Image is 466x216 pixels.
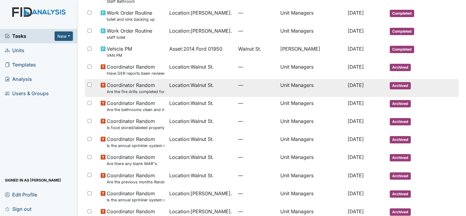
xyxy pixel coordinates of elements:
span: [DATE] [348,82,364,88]
span: Coordinator Random Is the annual sprinkler system report current if applicable? [107,135,164,149]
td: Unit Managers [278,79,345,97]
span: [DATE] [348,172,364,178]
span: Archived [390,118,411,125]
span: Coordinator Random Are the previous months Random Inspections completed? [107,172,164,185]
span: Coordinator Random Is the annual sprinkler system report current if applicable? [107,190,164,203]
span: [DATE] [348,100,364,106]
span: Location : [PERSON_NAME]. [169,9,232,16]
span: Coordinator Random Is food stored/labeled properly? [107,117,164,131]
td: Unit Managers [278,7,345,25]
span: — [238,99,275,107]
span: — [238,81,275,89]
small: Have GER reports been reviewed by managers within 72 hours of occurrence? [107,70,164,76]
span: [DATE] [348,10,364,16]
td: Unit Managers [278,97,345,115]
span: [DATE] [348,190,364,196]
td: Unit Managers [278,187,345,205]
span: Archived [390,136,411,143]
span: [DATE] [348,154,364,160]
span: Location : Walnut St. [169,63,214,70]
span: Vehicle PM VAN PM [107,45,132,58]
td: Unit Managers [278,151,345,169]
span: — [238,117,275,125]
span: Completed [390,28,414,35]
small: Is food stored/labeled properly? [107,125,164,131]
span: Location : Walnut St. [169,153,214,161]
td: Unit Managers [278,169,345,187]
small: Are the bathrooms clean and in good repair? [107,107,164,113]
span: Location : Walnut St. [169,135,214,143]
span: Walnut St. [238,45,261,52]
span: Archived [390,100,411,107]
td: [PERSON_NAME] [278,43,345,61]
span: — [238,135,275,143]
a: Tasks [5,32,55,40]
span: Users & Groups [5,89,49,98]
span: [DATE] [348,64,364,70]
small: VAN PM [107,52,132,58]
span: Archived [390,82,411,89]
span: [DATE] [348,28,364,34]
small: Is the annual sprinkler system report current if applicable? [107,197,164,203]
span: Location : Walnut St. [169,117,214,125]
span: Archived [390,190,411,198]
span: [DATE] [348,136,364,142]
span: Completed [390,10,414,17]
small: toilet and sink backing up [107,16,155,22]
span: [DATE] [348,46,364,52]
span: Coordinator Random Have GER reports been reviewed by managers within 72 hours of occurrence? [107,63,164,76]
td: Unit Managers [278,25,345,43]
span: Asset : 2014 Ford 01950 [169,45,222,52]
small: Is the annual sprinkler system report current if applicable? [107,143,164,149]
span: — [238,172,275,179]
span: Templates [5,60,36,70]
span: — [238,208,275,215]
span: Coordinator Random Are the fire drills completed for the most recent month? [107,81,164,95]
span: Archived [390,172,411,180]
small: Are there any blank MAR"s [107,161,157,167]
span: Signed in as [PERSON_NAME] [5,175,61,185]
span: Location : Walnut St. [169,81,214,89]
td: Unit Managers [278,61,345,79]
small: staff toilet [107,34,152,40]
span: Units [5,46,24,55]
span: — [238,27,275,34]
span: — [238,63,275,70]
span: Location : [PERSON_NAME]. [169,27,232,34]
span: Analysis [5,74,32,84]
span: Sign out [5,204,31,214]
span: Archived [390,208,411,216]
span: Archived [390,154,411,161]
span: Archived [390,64,411,71]
span: Edit Profile [5,190,37,199]
span: — [238,190,275,197]
span: [DATE] [348,208,364,214]
span: Completed [390,46,414,53]
span: — [238,9,275,16]
span: Location : Walnut St. [169,99,214,107]
small: Are the fire drills completed for the most recent month? [107,89,164,95]
span: Location : [PERSON_NAME]. [169,208,232,215]
span: Location : Walnut St. [169,172,214,179]
span: Coordinator Random Are the bathrooms clean and in good repair? [107,99,164,113]
button: New [55,31,73,41]
span: Work Order Routine staff toilet [107,27,152,40]
span: Work Order Routine toilet and sink backing up [107,9,155,22]
span: Location : [PERSON_NAME]. [169,190,232,197]
td: Unit Managers [278,133,345,151]
td: Unit Managers [278,115,345,133]
small: Are the previous months Random Inspections completed? [107,179,164,185]
span: — [238,153,275,161]
span: Coordinator Random Are there any blank MAR"s [107,153,157,167]
span: [DATE] [348,118,364,124]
